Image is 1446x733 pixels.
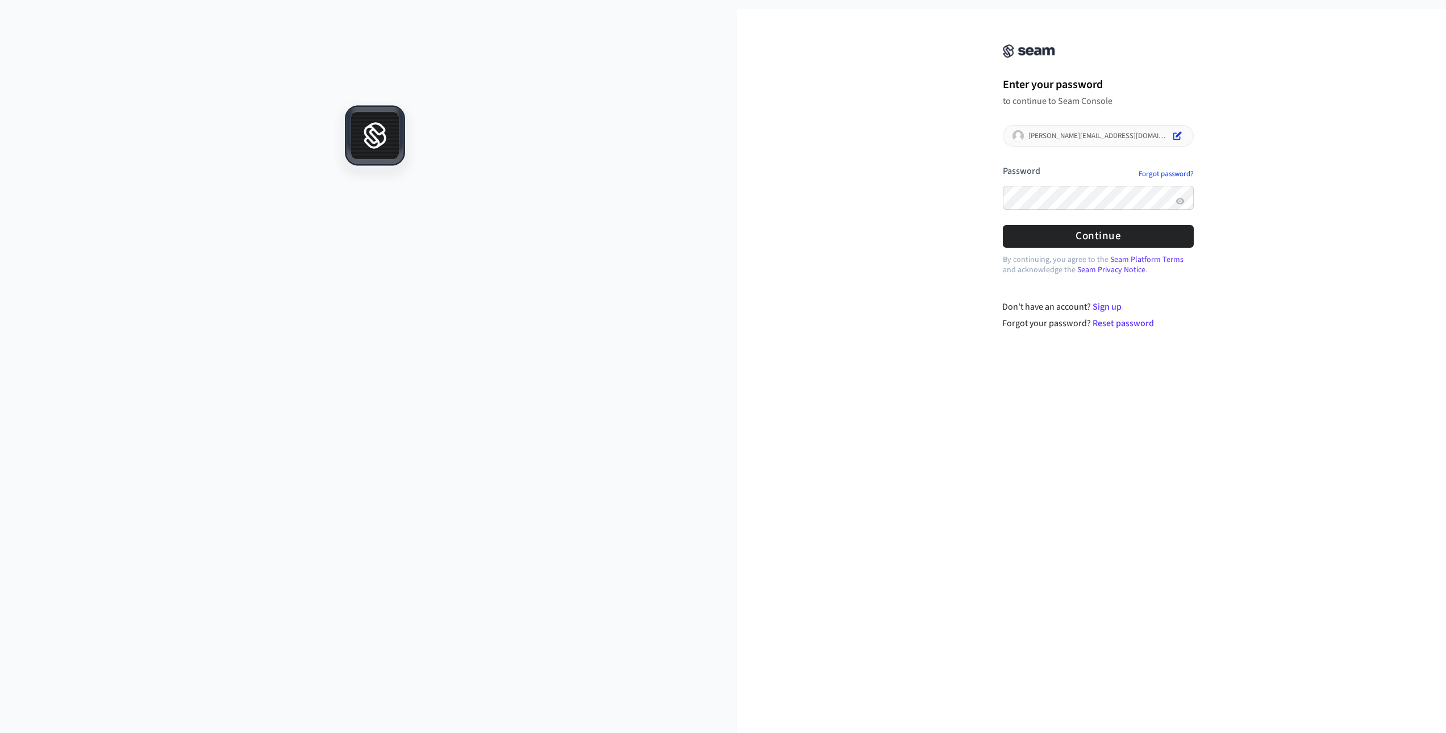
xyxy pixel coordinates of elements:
[1093,301,1122,313] a: Sign up
[1003,255,1194,275] p: By continuing, you agree to the and acknowledge the .
[1002,316,1194,330] div: Forgot your password?
[1173,194,1187,208] button: Show password
[1003,76,1194,93] h1: Enter your password
[1002,300,1194,314] div: Don't have an account?
[1170,129,1184,143] button: Edit
[1110,254,1184,265] a: Seam Platform Terms
[1028,131,1166,140] p: [PERSON_NAME][EMAIL_ADDRESS][DOMAIN_NAME]
[1003,225,1194,247] button: Continue
[1139,169,1194,178] a: Forgot password?
[1003,95,1194,107] p: to continue to Seam Console
[1003,165,1040,177] label: Password
[1093,317,1154,330] a: Reset password
[1077,264,1145,276] a: Seam Privacy Notice
[1003,44,1055,58] img: Seam Console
